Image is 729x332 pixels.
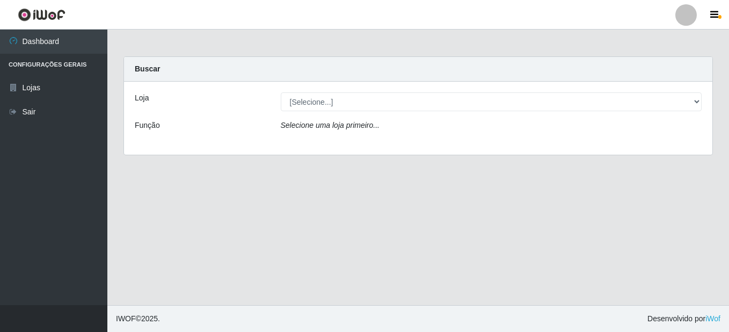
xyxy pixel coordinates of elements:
a: iWof [705,314,720,323]
span: © 2025 . [116,313,160,324]
label: Loja [135,92,149,104]
label: Função [135,120,160,131]
span: IWOF [116,314,136,323]
img: CoreUI Logo [18,8,65,21]
strong: Buscar [135,64,160,73]
span: Desenvolvido por [647,313,720,324]
i: Selecione uma loja primeiro... [281,121,380,129]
